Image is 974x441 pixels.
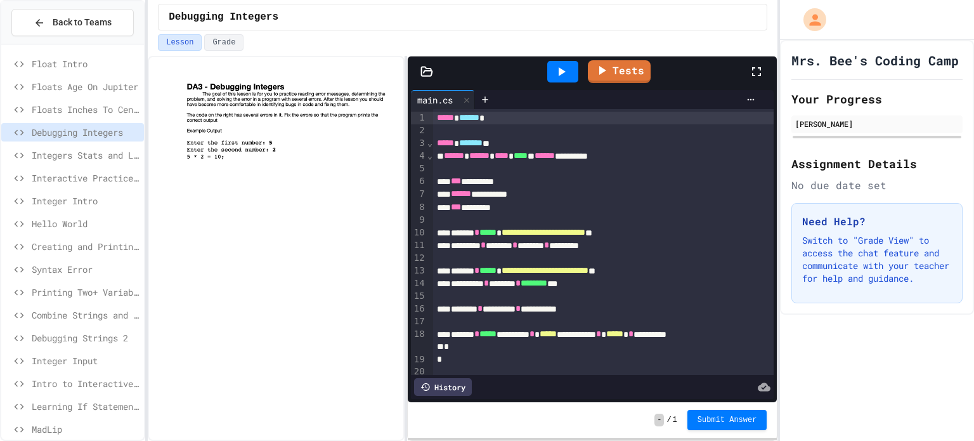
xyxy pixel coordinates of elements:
[869,335,961,389] iframe: chat widget
[687,410,767,430] button: Submit Answer
[32,263,139,276] span: Syntax Error
[411,201,427,214] div: 8
[169,10,278,25] span: Debugging Integers
[411,214,427,227] div: 9
[32,171,139,185] span: Interactive Practice - Who Are You?
[411,227,427,239] div: 10
[411,315,427,328] div: 17
[427,150,433,161] span: Fold line
[791,90,963,108] h2: Your Progress
[673,415,677,425] span: 1
[411,137,427,150] div: 3
[802,234,952,285] p: Switch to "Grade View" to access the chat feature and communicate with your teacher for help and ...
[32,286,139,299] span: Printing Two+ Variables
[588,60,651,83] a: Tests
[414,378,472,396] div: History
[802,214,952,229] h3: Need Help?
[411,277,427,290] div: 14
[32,194,139,207] span: Integer Intro
[32,377,139,390] span: Intro to Interactive Programs
[791,178,963,193] div: No due date set
[411,239,427,252] div: 11
[53,16,112,29] span: Back to Teams
[11,9,134,36] button: Back to Teams
[32,400,139,413] span: Learning If Statements
[32,240,139,253] span: Creating and Printing a String Variable
[411,290,427,303] div: 15
[32,354,139,367] span: Integer Input
[32,57,139,70] span: Float Intro
[411,124,427,137] div: 2
[32,126,139,139] span: Debugging Integers
[204,34,243,51] button: Grade
[411,150,427,162] div: 4
[427,138,433,148] span: Fold line
[32,331,139,345] span: Debugging Strings 2
[32,148,139,162] span: Integers Stats and Leveling
[411,162,427,175] div: 5
[411,365,427,378] div: 20
[795,118,959,129] div: [PERSON_NAME]
[698,415,757,425] span: Submit Answer
[411,265,427,277] div: 13
[654,414,664,426] span: -
[921,390,961,428] iframe: chat widget
[32,217,139,230] span: Hello World
[411,328,427,353] div: 18
[411,188,427,201] div: 7
[32,80,139,93] span: Floats Age On Jupiter
[411,353,427,366] div: 19
[411,93,459,107] div: main.cs
[411,112,427,124] div: 1
[32,103,139,116] span: Floats Inches To Centimeters
[32,308,139,322] span: Combine Strings and Literals
[411,175,427,188] div: 6
[411,252,427,265] div: 12
[666,415,671,425] span: /
[158,34,202,51] button: Lesson
[791,51,959,69] h1: Mrs. Bee's Coding Camp
[791,155,963,173] h2: Assignment Details
[411,90,475,109] div: main.cs
[32,423,139,436] span: MadLip
[790,5,829,34] div: My Account
[411,303,427,315] div: 16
